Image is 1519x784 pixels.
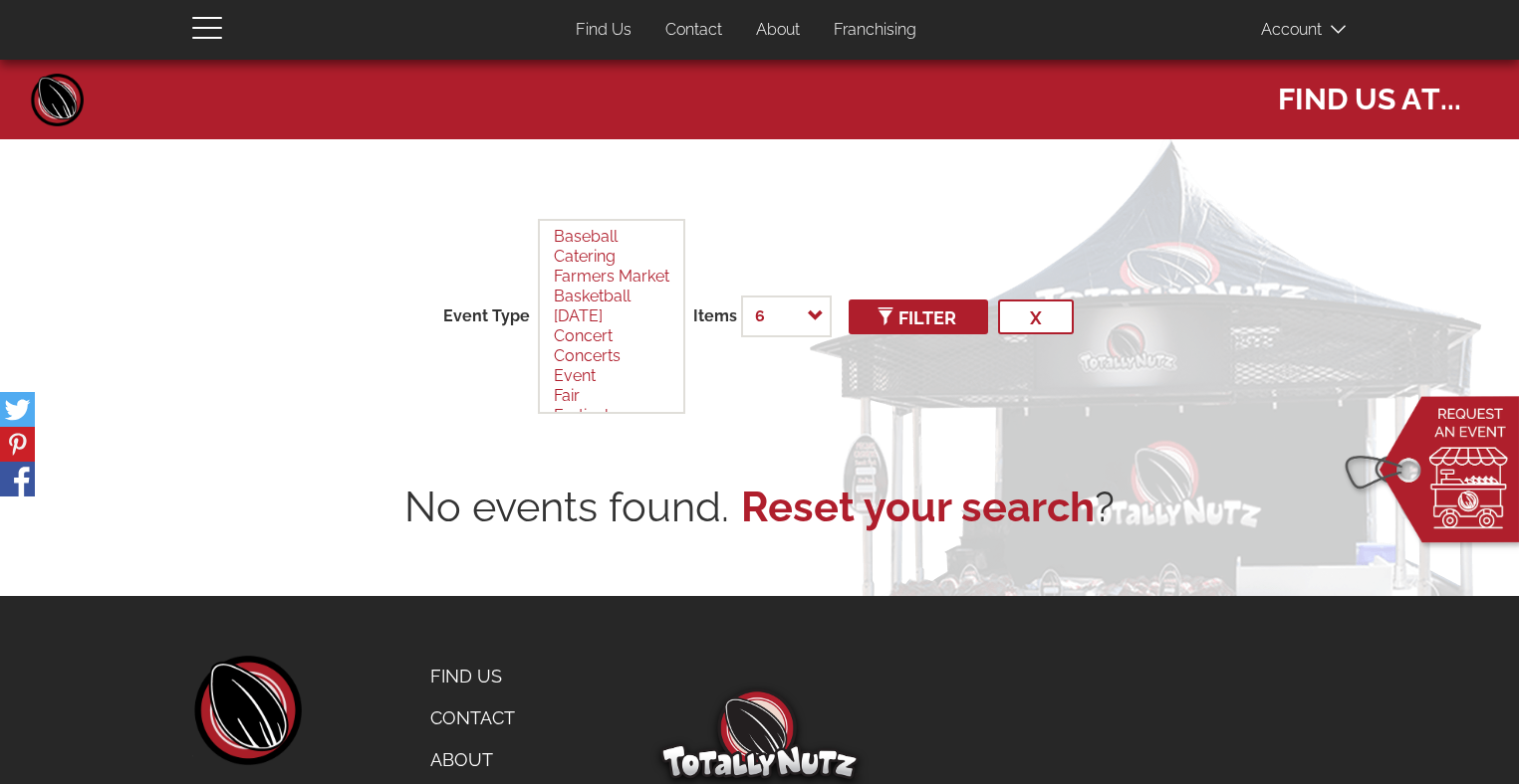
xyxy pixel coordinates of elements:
option: Festival [552,406,671,426]
a: Contact [415,697,612,739]
option: Event [552,366,671,386]
label: Event Type [443,305,530,328]
option: Concert [552,326,671,346]
a: Reset your search [741,478,1095,536]
button: Filter [849,299,988,334]
a: Find Us [415,656,612,697]
a: About [741,11,815,50]
div: No events found. ? [192,478,1328,536]
img: Totally Nutz Logo [660,688,860,779]
option: [DATE] [552,306,671,326]
a: home [192,656,302,765]
option: Fair [552,386,671,406]
a: Contact [650,11,737,50]
option: Basketball [552,287,671,306]
a: Home [28,70,88,129]
option: Catering [552,247,671,267]
option: Farmers Market [552,267,671,287]
a: Franchising [819,11,931,50]
option: Baseball [552,227,671,247]
span: Find us at... [1278,70,1461,119]
a: About [415,739,612,781]
option: Concerts [552,346,671,366]
a: Find Us [561,11,646,50]
label: Items [693,305,737,328]
button: x [998,299,1074,334]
